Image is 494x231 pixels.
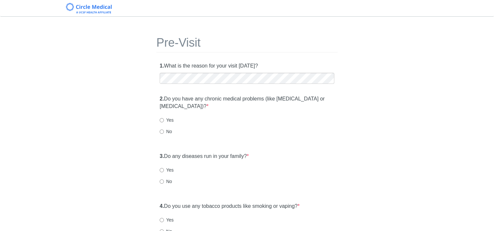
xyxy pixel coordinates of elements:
[160,63,164,69] strong: 1.
[160,96,164,101] strong: 2.
[160,62,258,70] label: What is the reason for your visit [DATE]?
[160,168,164,172] input: Yes
[160,95,334,110] label: Do you have any chronic medical problems (like [MEDICAL_DATA] or [MEDICAL_DATA])?
[160,218,164,222] input: Yes
[66,3,112,13] img: Circle Medical Logo
[160,179,164,184] input: No
[160,203,164,209] strong: 4.
[160,128,172,135] label: No
[160,217,174,223] label: Yes
[160,153,164,159] strong: 3.
[160,117,174,123] label: Yes
[160,130,164,134] input: No
[160,203,300,210] label: Do you use any tobacco products like smoking or vaping?
[160,178,172,185] label: No
[160,118,164,122] input: Yes
[160,167,174,173] label: Yes
[160,153,249,160] label: Do any diseases run in your family?
[156,36,338,53] h1: Pre-Visit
